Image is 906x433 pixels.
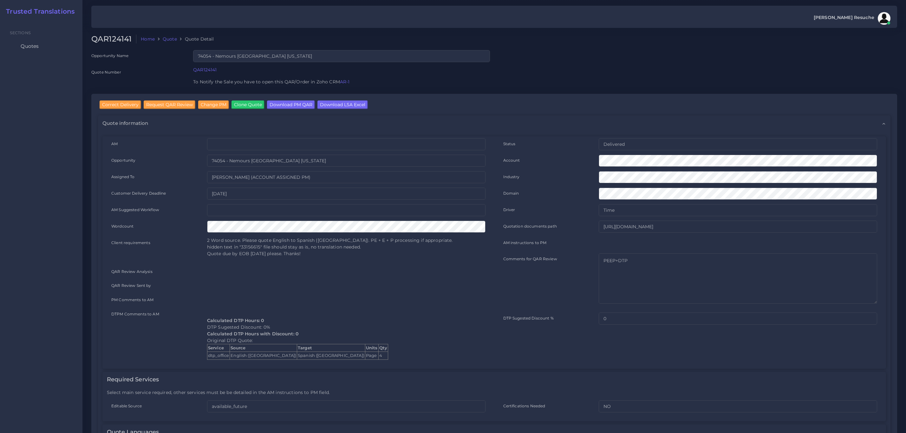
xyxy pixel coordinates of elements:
[91,35,136,44] h2: QAR124141
[111,158,136,163] label: Opportunity
[207,344,230,352] th: Service
[297,344,365,352] th: Target
[503,191,519,196] label: Domain
[141,36,155,42] a: Home
[111,297,153,302] label: PM Comments to AM
[230,352,297,360] td: English ([GEOGRAPHIC_DATA])
[111,283,151,288] label: QAR Review Sent by
[111,174,135,179] label: Assigned To
[378,352,388,360] td: 4
[503,207,515,212] label: Driver
[503,174,520,179] label: Industry
[193,67,217,73] a: QAR124141
[503,240,547,245] label: AM instructions to PM
[599,253,877,304] textarea: PEEP+DTP
[10,30,31,35] span: Sections
[107,389,882,396] p: Select main service required, other services must be be detailed in the AM instructions to PM field.
[207,171,486,183] input: pm
[814,15,874,20] span: [PERSON_NAME] Resuche
[340,79,350,85] a: AR-1
[107,376,159,383] h4: Required Services
[811,12,893,25] a: [PERSON_NAME] Resucheavatar
[163,36,177,42] a: Quote
[177,36,214,42] li: Quote Detail
[878,12,890,25] img: avatar
[111,223,134,229] label: Wordcount
[91,53,128,58] label: Opportunity Name
[207,331,298,337] b: Calculated DTP Hours with Discount: 0
[91,69,121,75] label: Quote Number
[365,352,378,360] td: Page
[21,43,39,50] span: Quotes
[207,352,230,360] td: dtp_office
[5,40,78,53] a: Quotes
[111,240,150,245] label: Client requirements
[503,223,557,229] label: Quotation documents path
[111,311,159,317] label: DTPM Comments to AM
[231,100,264,109] input: Clone Quote
[503,256,557,262] label: Comments for QAR Review
[503,158,520,163] label: Account
[111,207,159,212] label: AM Suggested Workflow
[144,100,195,109] input: Request QAR Review
[297,352,365,360] td: Spanish ([GEOGRAPHIC_DATA])
[100,100,141,109] input: Correct Delivery
[203,311,490,360] div: DTP Sugested Discount: 0% Original DTP Quote:
[111,403,142,409] label: Editable Source
[267,100,315,109] input: Download PM QAR
[503,403,545,409] label: Certifications Needed
[111,141,118,146] label: AM
[503,141,516,146] label: Status
[102,120,148,127] span: Quote information
[503,315,554,321] label: DTP Sugested Discount %
[111,269,153,274] label: QAR Review Analysis
[111,191,166,196] label: Customer Delivery Deadline
[98,115,890,131] div: Quote information
[378,344,388,352] th: Qty
[207,318,264,323] b: Calculated DTP Hours: 0
[317,100,368,109] input: Download LSA Excel
[2,8,75,15] a: Trusted Translations
[198,100,229,109] input: Change PM
[189,79,494,90] div: To Notify the Sale you have to open this QAR/Order in Zoho CRM
[230,344,297,352] th: Source
[207,237,486,257] p: 2 Word source. Please quote English to Spanish ([GEOGRAPHIC_DATA]). PE + E + P processing if appr...
[365,344,378,352] th: Units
